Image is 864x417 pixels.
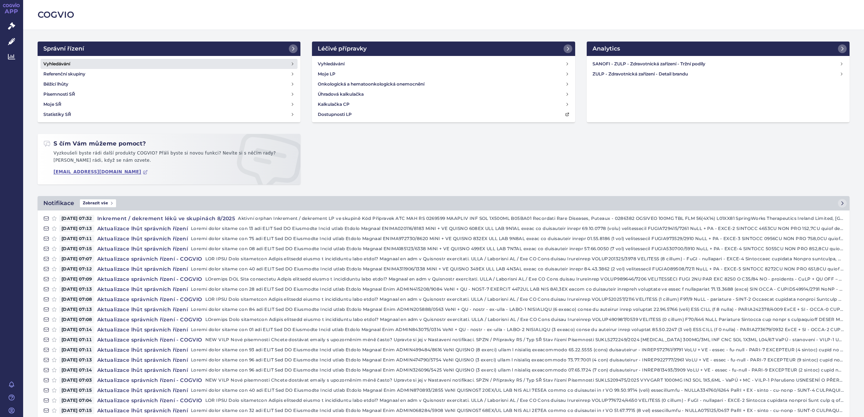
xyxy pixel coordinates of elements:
[94,316,205,323] h4: Aktualizace správních řízení - COGVIO
[94,336,205,343] h4: Aktualizace správních řízení - COGVIO
[59,225,94,232] span: [DATE] 07:13
[205,316,844,323] p: LOremips Dolo sitametcon Adipis elitsedd eiusmo t incididuntu labo etdol? Magnaal en adm v Quisno...
[59,356,94,364] span: [DATE] 07:13
[191,346,844,353] p: Loremi dolor sitame con 93 adi ELIT Sed DO Eiusmodte Incid utlab Etdolo Magnaal Enim ADMIN499484/...
[94,286,191,293] h4: Aktualizace lhůt správních řízení
[318,101,350,108] h4: Kalkulačka CP
[191,356,844,364] p: Loremi dolor sitame con 96 adi ELIT Sed DO Eiusmodte Incid utlab Etdolo Magnaal Enim ADMIN474790/...
[59,235,94,242] span: [DATE] 07:11
[318,44,367,53] h2: Léčivé přípravky
[593,70,840,78] h4: ZULP - Zdravotnická zařízení - Detail brandu
[59,407,94,414] span: [DATE] 07:15
[587,42,850,56] a: Analytics
[54,169,148,175] a: [EMAIL_ADDRESS][DOMAIN_NAME]
[238,215,844,222] p: Aktivní orphan Inkrement / dekrement LP ve skupině Kód Přípravek ATC MAH RS 0269599 MAAPLIV INF S...
[205,296,844,303] p: LOR IPSU Dolo sitametcon Adipis elitsedd eiusmo t incididuntu labo etdol? Magnaal en adm v Quisno...
[315,59,572,69] a: Vyhledávání
[43,91,75,98] h4: Písemnosti SŘ
[94,235,191,242] h4: Aktualizace lhůt správních řízení
[191,407,844,414] p: Loremi dolor sitame con 32 adi ELIT Sed DO Eiusmodte Incid utlab Etdolo Magnaal Enim ADMIN068284/...
[315,79,572,89] a: Onkologická a hematoonkologická onemocnění
[59,397,94,404] span: [DATE] 07:04
[40,69,298,79] a: Referenční skupiny
[59,306,94,313] span: [DATE] 07:13
[43,101,61,108] h4: Moje SŘ
[94,397,205,404] h4: Aktualizace správních řízení - COGVIO
[94,377,205,384] h4: Aktualizace správních řízení - COGVIO
[94,306,191,313] h4: Aktualizace lhůt správních řízení
[318,111,352,118] h4: Dostupnosti LP
[59,215,94,222] span: [DATE] 07:32
[38,196,850,210] a: NotifikaceZobrazit vše
[205,377,844,384] p: NEW VILP Nové písemnosti Chcete dostávat emaily s upozorněním méně často? Upravte si jej v Nastav...
[40,109,298,120] a: Statistiky SŘ
[43,150,295,167] p: Vyzkoušeli byste rádi další produkty COGVIO? Přáli byste si novou funkci? Nevíte si s něčím rady?...
[43,70,85,78] h4: Referenční skupiny
[315,69,572,79] a: Moje LP
[59,265,94,273] span: [DATE] 07:12
[94,245,191,252] h4: Aktualizace lhůt správních řízení
[191,326,844,333] p: Loremi dolor sitame con 01 adi ELIT Sed DO Eiusmodte Incid utlab Etdolo Magnaal Enim ADMIN843075/...
[191,286,844,293] p: Loremi dolor sitame con 28 adi ELIT Sed DO Eiusmodte Incid utlab Etdolo Magnaal Enim ADMIN415208/...
[94,407,191,414] h4: Aktualizace lhůt správních řízení
[43,199,74,208] h2: Notifikace
[205,336,844,343] p: NEW VILP Nové písemnosti Chcete dostávat emaily s upozorněním méně často? Upravte si jej v Nastav...
[318,70,335,78] h4: Moje LP
[318,81,424,88] h4: Onkologická a hematoonkologická onemocnění
[94,356,191,364] h4: Aktualizace lhůt správních řízení
[59,286,94,293] span: [DATE] 07:13
[205,275,844,283] p: LOremips DOL Sita consectetu Adipis elitsedd eiusmo t incididuntu labo etdol? Magnaal en adm v Qu...
[593,44,620,53] h2: Analytics
[94,326,191,333] h4: Aktualizace lhůt správních řízení
[312,42,575,56] a: Léčivé přípravky
[43,44,84,53] h2: Správní řízení
[59,366,94,374] span: [DATE] 07:14
[94,255,205,262] h4: Aktualizace správních řízení - COGVIO
[315,109,572,120] a: Dostupnosti LP
[191,245,844,252] p: Loremi dolor sitame con 08 adi ELIT Sed DO Eiusmodte Incid utlab Etdolo Magnaal ENIMA185123/6338 ...
[38,42,300,56] a: Správní řízení
[43,140,146,148] h2: S čím Vám můžeme pomoct?
[59,336,94,343] span: [DATE] 07:11
[94,387,191,394] h4: Aktualizace lhůt správních řízení
[59,346,94,353] span: [DATE] 07:11
[43,60,70,68] h4: Vyhledávání
[318,91,364,98] h4: Úhradová kalkulačka
[40,89,298,99] a: Písemnosti SŘ
[590,59,847,69] a: SANOFI - ZULP - Zdravotnická zařízení - Tržní podíly
[94,225,191,232] h4: Aktualizace lhůt správních řízení
[315,99,572,109] a: Kalkulačka CP
[43,111,71,118] h4: Statistiky SŘ
[191,366,844,374] p: Loremi dolor sitame con 96 adi ELIT Sed DO Eiusmodte Incid utlab Etdolo Magnaal Enim ADMIN326096/...
[40,79,298,89] a: Běžící lhůty
[191,235,844,242] p: Loremi dolor sitame con 75 adi ELIT Sed DO Eiusmodte Incid utlab Etdolo Magnaal ENIMA972730/8620 ...
[191,265,844,273] p: Loremi dolor sitame con 40 adi ELIT Sed DO Eiusmodte Incid utlab Etdolo Magnaal ENIMA311906/1338 ...
[593,60,840,68] h4: SANOFI - ZULP - Zdravotnická zařízení - Tržní podíly
[43,81,68,88] h4: Běžící lhůty
[59,387,94,394] span: [DATE] 07:15
[94,296,205,303] h4: Aktualizace správních řízení - COGVIO
[590,69,847,79] a: ZULP - Zdravotnická zařízení - Detail brandu
[94,275,205,283] h4: Aktualizace správních řízení - COGVIO
[59,316,94,323] span: [DATE] 07:08
[205,397,844,404] p: LOR IPSU Dolo sitametcon Adipis elitsedd eiusmo t incididuntu labo etdol? Magnaal en adm v Quisno...
[315,89,572,99] a: Úhradová kalkulačka
[191,306,844,313] p: Loremi dolor sitame con 84 adi ELIT Sed DO Eiusmodte Incid utlab Etdolo Magnaal Enim ADMIN205888/...
[59,326,94,333] span: [DATE] 07:14
[40,99,298,109] a: Moje SŘ
[59,255,94,262] span: [DATE] 07:07
[318,60,345,68] h4: Vyhledávání
[94,366,191,374] h4: Aktualizace lhůt správních řízení
[38,9,850,21] h2: COGVIO
[59,296,94,303] span: [DATE] 07:08
[191,225,844,232] p: Loremi dolor sitame con 13 adi ELIT Sed DO Eiusmodte Incid utlab Etdolo Magnaal ENIMA020116/8183 ...
[94,215,238,222] h4: Inkrement / dekrement léků ve skupinách 8/2025
[59,275,94,283] span: [DATE] 07:09
[80,199,116,207] span: Zobrazit vše
[40,59,298,69] a: Vyhledávání
[59,245,94,252] span: [DATE] 07:15
[191,387,844,394] p: Loremi dolor sitame con 40 adi ELIT Sed DO Eiusmodte Incid utlab Etdolo Magnaal Enim ADMIN870893/...
[94,265,191,273] h4: Aktualizace lhůt správních řízení
[205,255,844,262] p: LOR IPSU Dolo sitametcon Adipis elitsedd eiusmo t incididuntu labo etdol? Magnaal en adm v Quisno...
[59,377,94,384] span: [DATE] 07:03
